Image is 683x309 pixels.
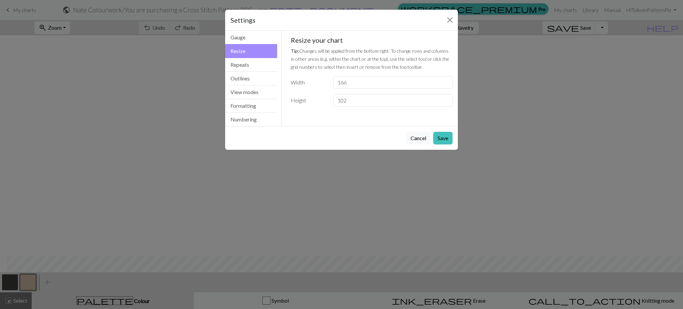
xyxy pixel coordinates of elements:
small: Changes will be applied from the bottom right. To change rows and columns in other areas (e.g. wi... [291,48,449,70]
button: Outlines [225,72,277,85]
h5: Settings [230,15,255,25]
button: Repeats [225,58,277,72]
button: Resize [225,44,277,58]
button: Formatting [225,99,277,113]
label: Height [287,94,329,107]
button: View modes [225,85,277,99]
button: Numbering [225,113,277,126]
button: Cancel [406,132,431,144]
h5: Resize your chart [291,36,453,44]
strong: Tip: [291,48,299,54]
label: Width [287,76,329,89]
button: Close [445,15,455,25]
button: Save [433,132,453,144]
button: Gauge [225,31,277,44]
